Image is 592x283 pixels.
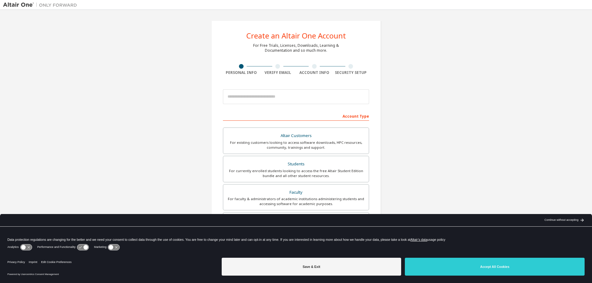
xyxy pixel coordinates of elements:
[223,111,369,121] div: Account Type
[223,70,260,75] div: Personal Info
[296,70,333,75] div: Account Info
[246,32,346,39] div: Create an Altair One Account
[227,140,365,150] div: For existing customers looking to access software downloads, HPC resources, community, trainings ...
[260,70,296,75] div: Verify Email
[227,168,365,178] div: For currently enrolled students looking to access the free Altair Student Edition bundle and all ...
[227,188,365,197] div: Faculty
[227,131,365,140] div: Altair Customers
[227,196,365,206] div: For faculty & administrators of academic institutions administering students and accessing softwa...
[3,2,80,8] img: Altair One
[333,70,369,75] div: Security Setup
[253,43,339,53] div: For Free Trials, Licenses, Downloads, Learning & Documentation and so much more.
[227,160,365,168] div: Students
